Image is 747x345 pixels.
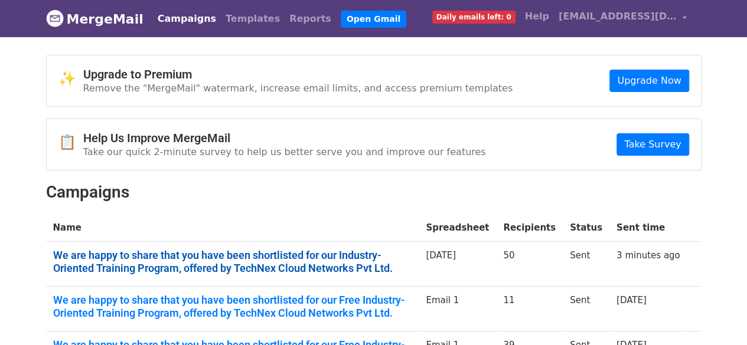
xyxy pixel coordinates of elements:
[285,7,336,31] a: Reports
[419,287,496,331] td: Email 1
[616,295,647,305] a: [DATE]
[53,249,412,274] a: We are happy to share that you have been shortlisted for our Industry-Oriented Training Program, ...
[341,11,406,28] a: Open Gmail
[563,242,609,287] td: Sent
[563,214,609,242] th: Status
[432,11,516,24] span: Daily emails left: 0
[58,134,83,151] span: 📋
[609,70,689,92] a: Upgrade Now
[419,214,496,242] th: Spreadsheet
[53,294,412,319] a: We are happy to share that you have been shortlisted for our Free Industry-Oriented Training Prog...
[83,82,513,94] p: Remove the "MergeMail" watermark, increase email limits, and access premium templates
[428,5,520,28] a: Daily emails left: 0
[46,9,64,27] img: MergeMail logo
[496,287,563,331] td: 11
[83,146,486,158] p: Take our quick 2-minute survey to help us better serve you and improve our features
[554,5,692,32] a: [EMAIL_ADDRESS][DOMAIN_NAME]
[46,214,419,242] th: Name
[616,250,680,261] a: 3 minutes ago
[563,287,609,331] td: Sent
[153,7,221,31] a: Campaigns
[688,288,747,345] iframe: Chat Widget
[496,242,563,287] td: 50
[221,7,285,31] a: Templates
[83,67,513,81] h4: Upgrade to Premium
[83,131,486,145] h4: Help Us Improve MergeMail
[419,242,496,287] td: [DATE]
[616,133,689,156] a: Take Survey
[520,5,554,28] a: Help
[496,214,563,242] th: Recipients
[559,9,677,24] span: [EMAIL_ADDRESS][DOMAIN_NAME]
[58,70,83,87] span: ✨
[46,6,143,31] a: MergeMail
[46,182,702,202] h2: Campaigns
[609,214,687,242] th: Sent time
